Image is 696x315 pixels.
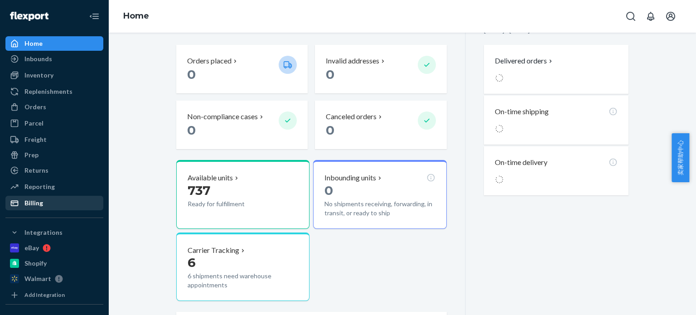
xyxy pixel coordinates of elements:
button: Inbounding units0No shipments receiving, forwarding, in transit, or ready to ship [313,160,446,229]
a: Inventory [5,68,103,82]
a: Returns [5,163,103,178]
a: eBay [5,241,103,255]
p: No shipments receiving, forwarding, in transit, or ready to ship [324,199,435,218]
div: Parcel [24,119,43,128]
a: Prep [5,148,103,162]
p: On-time shipping [495,107,549,117]
p: Inbounding units [324,173,376,183]
div: eBay [24,243,39,252]
a: Freight [5,132,103,147]
div: Inventory [24,71,53,80]
button: Non-compliance cases 0 [176,101,308,149]
button: Open Search Box [622,7,640,25]
button: Integrations [5,225,103,240]
div: Replenishments [24,87,72,96]
span: 0 [326,122,334,138]
button: Available units737Ready for fulfillment [176,160,309,229]
a: Shopify [5,256,103,271]
button: Canceled orders 0 [315,101,446,149]
div: Walmart [24,274,51,283]
a: Parcel [5,116,103,131]
p: Orders placed [187,56,232,66]
span: 0 [187,67,196,82]
div: Home [24,39,43,48]
div: Orders [24,102,46,111]
span: 0 [326,67,334,82]
a: Reporting [5,179,103,194]
a: Home [5,36,103,51]
span: 737 [188,183,210,198]
div: Returns [24,166,48,175]
div: Prep [24,150,39,160]
button: 卖家帮助中心 [672,133,689,182]
div: Inbounds [24,54,52,63]
p: Invalid addresses [326,56,379,66]
div: Billing [24,199,43,208]
a: Walmart [5,271,103,286]
a: Add Integration [5,290,103,300]
p: 6 shipments need warehouse appointments [188,271,298,290]
a: Orders [5,100,103,114]
p: Carrier Tracking [188,245,239,256]
div: Shopify [24,259,47,268]
span: 0 [187,122,196,138]
span: 0 [324,183,333,198]
a: Inbounds [5,52,103,66]
p: On-time delivery [495,157,547,168]
button: Open notifications [642,7,660,25]
button: Delivered orders [495,56,554,66]
button: Open account menu [662,7,680,25]
p: Available units [188,173,233,183]
p: Non-compliance cases [187,111,258,122]
p: Ready for fulfillment [188,199,271,208]
span: 6 [188,255,196,270]
ol: breadcrumbs [116,3,156,29]
button: Carrier Tracking66 shipments need warehouse appointments [176,233,309,301]
p: Canceled orders [326,111,377,122]
button: Orders placed 0 [176,45,308,93]
a: Replenishments [5,84,103,99]
div: Reporting [24,182,55,191]
button: Invalid addresses 0 [315,45,446,93]
div: Integrations [24,228,63,237]
a: Billing [5,196,103,210]
img: Flexport logo [10,12,48,21]
div: Freight [24,135,47,144]
button: Close Navigation [85,7,103,25]
div: Add Integration [24,291,65,299]
a: Home [123,11,149,21]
